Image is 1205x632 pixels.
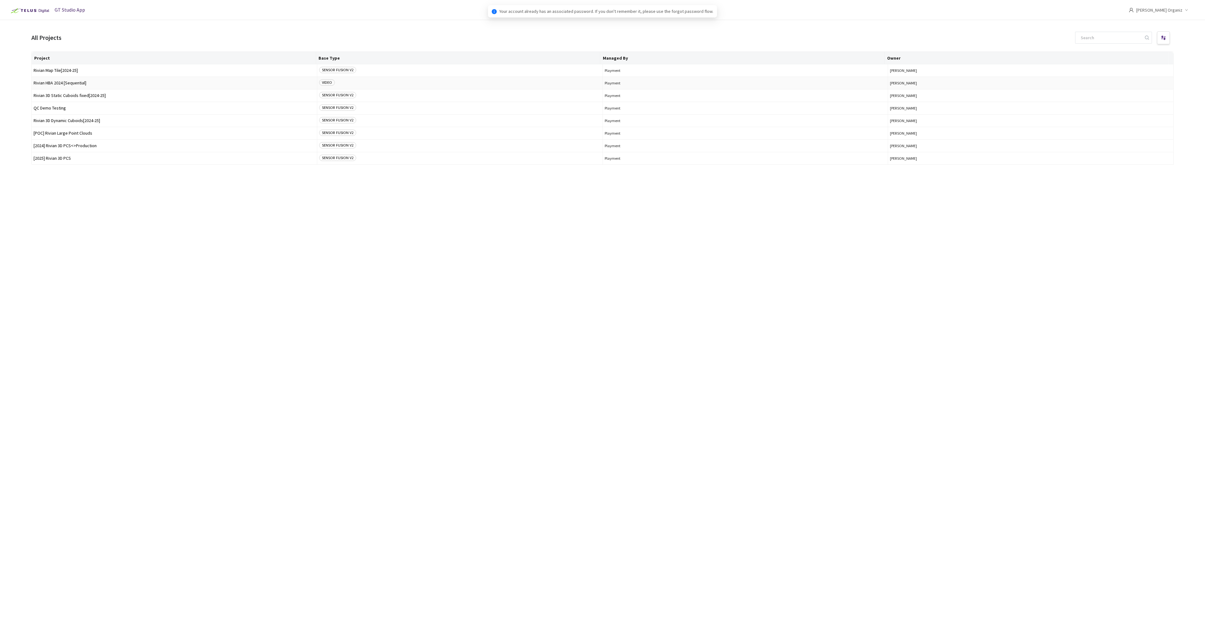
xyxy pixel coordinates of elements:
[1077,32,1144,43] input: Search
[890,93,1171,98] button: [PERSON_NAME]
[319,142,356,148] span: SENSOR FUSION V2
[319,130,356,136] span: SENSOR FUSION V2
[1129,8,1134,13] span: user
[34,131,315,136] span: [POC] Rivian Large Point Clouds
[319,92,356,98] span: SENSOR FUSION V2
[890,118,1171,123] button: [PERSON_NAME]
[890,131,1171,136] button: [PERSON_NAME]
[319,79,335,86] span: VIDEO
[34,68,315,73] span: Rivian Map Tile[2024-25]
[890,143,1171,148] button: [PERSON_NAME]
[605,131,886,136] span: Playment
[890,106,1171,110] button: [PERSON_NAME]
[32,52,316,64] th: Project
[34,143,315,148] span: [2024] Rivian 3D PCS<>Production
[605,156,886,161] span: Playment
[319,67,356,73] span: SENSOR FUSION V2
[605,81,886,85] span: Playment
[605,143,886,148] span: Playment
[34,81,315,85] span: Rivian HBA 2024 [Sequential]
[319,104,356,111] span: SENSOR FUSION V2
[890,81,1171,85] button: [PERSON_NAME]
[890,156,1171,161] button: [PERSON_NAME]
[499,8,713,15] span: Your account already has an associated password. If you don't remember it, please use the forgot ...
[492,9,497,14] span: info-circle
[8,6,51,16] img: Telus
[885,52,1169,64] th: Owner
[319,117,356,123] span: SENSOR FUSION V2
[55,7,85,13] span: GT Studio App
[605,118,886,123] span: Playment
[605,68,886,73] span: Playment
[34,106,315,110] span: QC Demo Testing
[605,93,886,98] span: Playment
[34,118,315,123] span: Rivian 3D Dynamic Cuboids[2024-25]
[34,156,315,161] span: [2025] Rivian 3D PCS
[890,68,1171,73] button: [PERSON_NAME]
[316,52,600,64] th: Base Type
[600,52,885,64] th: Managed By
[319,155,356,161] span: SENSOR FUSION V2
[1185,8,1188,12] span: down
[605,106,886,110] span: Playment
[34,93,315,98] span: Rivian 3D Static Cuboids fixed[2024-25]
[31,33,62,42] div: All Projects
